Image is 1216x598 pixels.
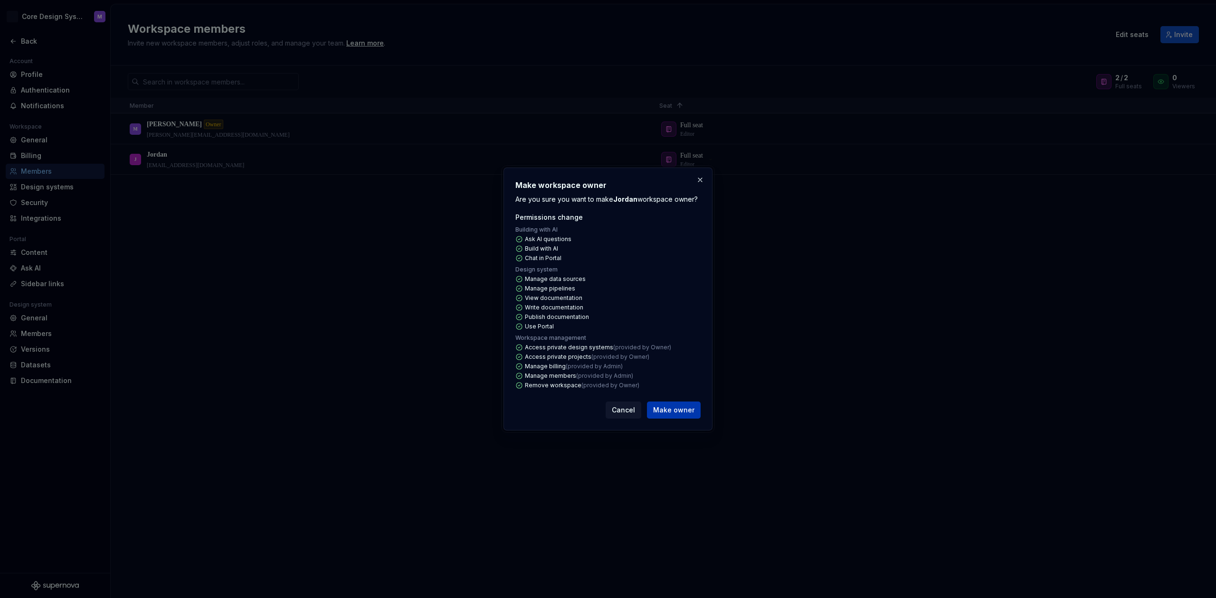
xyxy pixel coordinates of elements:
h2: Make workspace owner [515,179,701,191]
span: Make owner [653,405,694,415]
p: Chat in Portal [525,254,561,262]
span: (provided by Admin) [566,363,623,370]
p: Manage data sources [525,275,586,283]
p: Remove workspace [525,382,639,389]
p: Are you sure you want to make workspace owner? [515,195,701,204]
p: Access private design systems [525,344,671,351]
p: Permissions change [515,213,583,222]
p: Write documentation [525,304,583,311]
p: Build with AI [525,245,558,252]
p: Manage members [525,372,633,380]
p: Building with AI [515,226,558,234]
span: Cancel [612,405,635,415]
p: Manage billing [525,363,623,370]
p: Ask AI questions [525,235,571,243]
p: Manage pipelines [525,285,575,292]
button: Make owner [647,402,701,419]
p: Design system [515,266,558,273]
p: Access private projects [525,353,649,361]
span: (provided by Owner) [591,353,649,360]
p: Use Portal [525,323,554,330]
p: View documentation [525,294,582,302]
p: Workspace management [515,334,586,342]
span: (provided by Owner) [613,344,671,351]
span: (provided by Owner) [581,382,639,389]
strong: Jordan [613,195,637,203]
button: Cancel [606,402,641,419]
p: Publish documentation [525,313,589,321]
span: (provided by Admin) [576,372,633,379]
